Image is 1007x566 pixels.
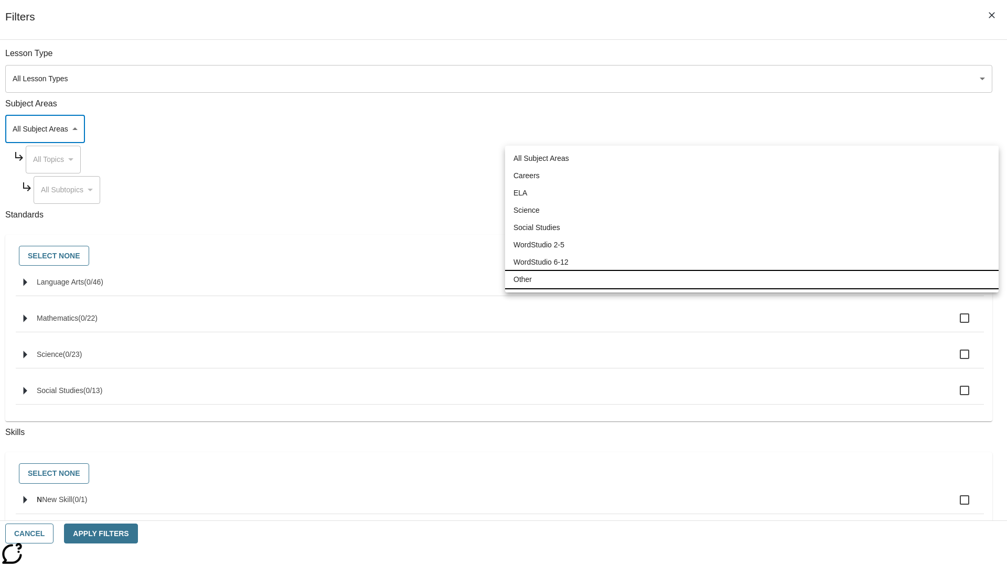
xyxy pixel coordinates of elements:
ul: Select a Subject Area [505,146,999,292]
li: All Subject Areas [505,150,999,167]
li: Science [505,202,999,219]
li: Social Studies [505,219,999,236]
li: Other [505,271,999,288]
li: WordStudio 2-5 [505,236,999,254]
li: Careers [505,167,999,184]
li: ELA [505,184,999,202]
li: WordStudio 6-12 [505,254,999,271]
